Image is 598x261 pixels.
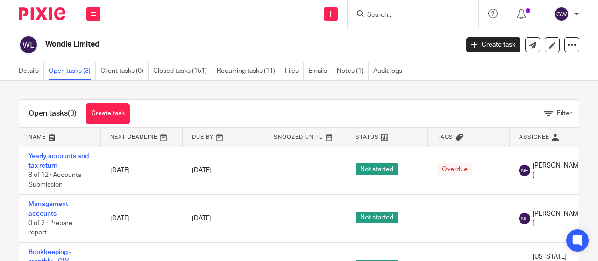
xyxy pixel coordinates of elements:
[192,215,212,222] span: [DATE]
[45,40,371,49] h2: Wondle Limited
[28,172,81,188] span: 8 of 12 · Accounts Submission
[437,163,472,175] span: Overdue
[533,209,582,228] span: [PERSON_NAME]
[466,37,520,52] a: Create task
[28,220,72,236] span: 0 of 2 · Prepare report
[519,165,530,176] img: svg%3E
[437,214,500,223] div: ---
[68,110,77,117] span: (3)
[557,110,572,117] span: Filter
[19,62,44,80] a: Details
[153,62,212,80] a: Closed tasks (151)
[49,62,96,80] a: Open tasks (3)
[86,103,130,124] a: Create task
[373,62,407,80] a: Audit logs
[554,7,569,21] img: svg%3E
[308,62,332,80] a: Emails
[337,62,369,80] a: Notes (1)
[217,62,280,80] a: Recurring tasks (11)
[356,212,398,223] span: Not started
[519,213,530,224] img: svg%3E
[28,153,89,169] a: Yearly accounts and tax return
[192,167,212,174] span: [DATE]
[101,147,183,195] td: [DATE]
[274,134,323,140] span: Snoozed Until
[19,35,38,55] img: svg%3E
[437,134,453,140] span: Tags
[356,134,379,140] span: Status
[285,62,304,80] a: Files
[28,109,77,119] h1: Open tasks
[366,11,450,20] input: Search
[101,195,183,243] td: [DATE]
[533,161,582,180] span: [PERSON_NAME]
[100,62,149,80] a: Client tasks (0)
[28,201,68,217] a: Management accounts
[19,7,65,20] img: Pixie
[356,163,398,175] span: Not started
